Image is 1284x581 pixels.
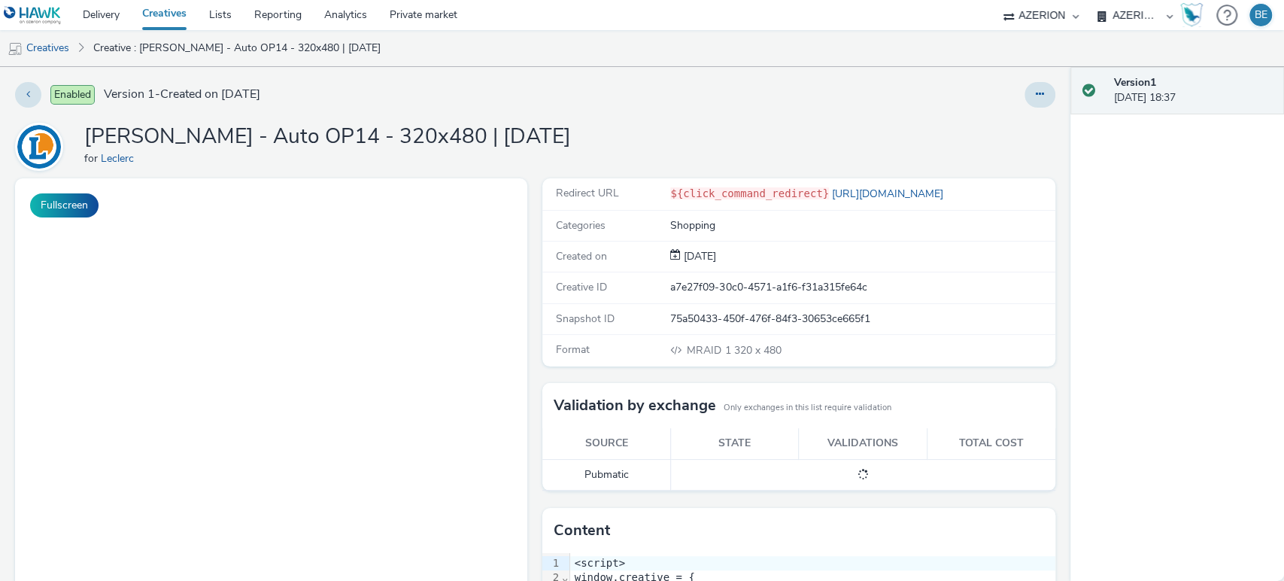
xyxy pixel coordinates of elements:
[1180,3,1203,27] img: Hawk Academy
[556,186,619,200] span: Redirect URL
[724,402,891,414] small: Only exchanges in this list require validation
[570,556,1055,571] div: <script>
[670,280,1053,295] div: a7e27f09-30c0-4571-a1f6-f31a315fe64c
[554,519,610,542] h3: Content
[556,218,606,233] span: Categories
[86,30,388,66] a: Creative : [PERSON_NAME] - Auto OP14 - 320x480 | [DATE]
[681,249,716,264] div: Creation 13 October 2025, 18:37
[542,556,561,571] div: 1
[554,394,716,417] h3: Validation by exchange
[50,85,95,105] span: Enabled
[8,41,23,56] img: mobile
[556,342,590,357] span: Format
[542,459,670,490] td: Pubmatic
[17,125,61,169] img: Leclerc
[671,428,799,459] th: State
[687,343,733,357] span: MRAID 1
[556,280,607,294] span: Creative ID
[670,218,1053,233] div: Shopping
[556,249,607,263] span: Created on
[84,123,571,151] h1: [PERSON_NAME] - Auto OP14 - 320x480 | [DATE]
[542,428,670,459] th: Source
[556,312,615,326] span: Snapshot ID
[101,151,140,166] a: Leclerc
[670,187,829,199] code: ${click_command_redirect}
[1114,75,1156,90] strong: Version 1
[681,249,716,263] span: [DATE]
[829,187,949,201] a: [URL][DOMAIN_NAME]
[84,151,101,166] span: for
[104,86,260,103] span: Version 1 - Created on [DATE]
[927,428,1055,459] th: Total cost
[15,139,69,154] a: Leclerc
[685,343,781,357] span: 320 x 480
[1114,75,1272,106] div: [DATE] 18:37
[30,193,99,217] button: Fullscreen
[4,6,62,25] img: undefined Logo
[670,312,1053,327] div: 75a50433-450f-476f-84f3-30653ce665f1
[1180,3,1209,27] a: Hawk Academy
[1255,4,1267,26] div: BE
[799,428,927,459] th: Validations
